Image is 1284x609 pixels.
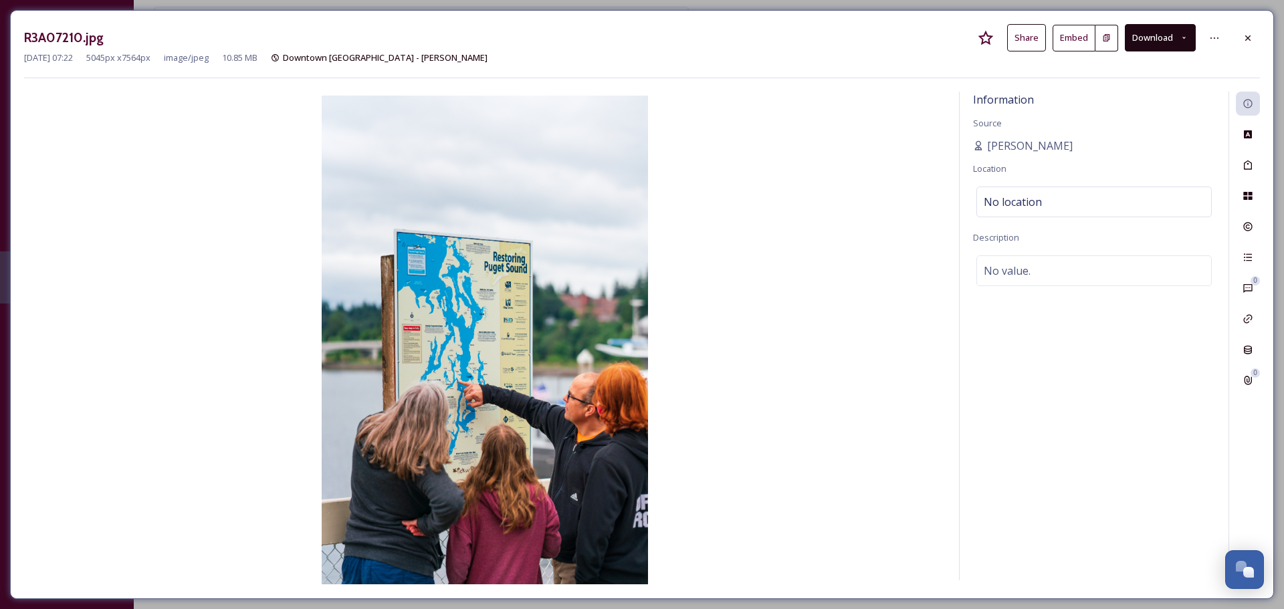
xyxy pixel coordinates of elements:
img: I000039mJc0oObg4.jpg [24,96,946,584]
button: Embed [1053,25,1095,51]
span: Downtown [GEOGRAPHIC_DATA] - [PERSON_NAME] [283,51,488,64]
span: [PERSON_NAME] [987,138,1073,154]
h3: R3A07210.jpg [24,28,104,47]
span: No value. [984,263,1031,279]
div: 0 [1251,276,1260,285]
span: Information [973,92,1034,107]
span: Location [973,162,1006,174]
div: 0 [1251,368,1260,378]
span: Source [973,117,1002,129]
span: 10.85 MB [222,51,257,64]
span: image/jpeg [164,51,209,64]
button: Open Chat [1225,550,1264,589]
span: Description [973,231,1019,243]
span: No location [984,194,1042,210]
span: 5045 px x 7564 px [86,51,150,64]
button: Download [1125,24,1196,51]
button: Share [1007,24,1046,51]
span: [DATE] 07:22 [24,51,73,64]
